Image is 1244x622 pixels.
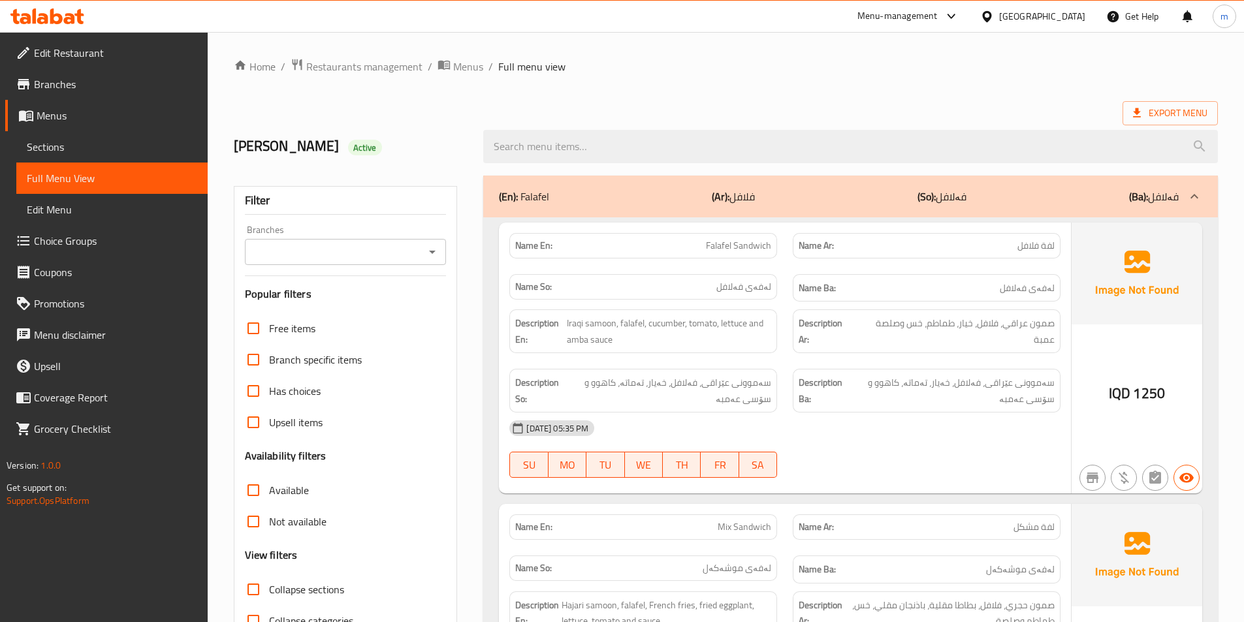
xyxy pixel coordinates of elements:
[1123,101,1218,125] span: Export Menu
[34,296,197,311] span: Promotions
[438,58,483,75] a: Menus
[483,130,1218,163] input: search
[663,452,701,478] button: TH
[291,58,423,75] a: Restaurants management
[269,352,362,367] span: Branch specific items
[281,59,285,74] li: /
[799,375,848,407] strong: Description Ba:
[306,59,423,74] span: Restaurants management
[999,9,1085,23] div: [GEOGRAPHIC_DATA]
[245,187,447,215] div: Filter
[269,514,327,529] span: Not available
[625,452,663,478] button: WE
[499,189,549,204] p: Falafel
[554,456,581,474] span: MO
[5,382,208,413] a: Coverage Report
[34,45,197,61] span: Edit Restaurant
[799,239,834,253] strong: Name Ar:
[498,59,566,74] span: Full menu view
[245,287,447,302] h3: Popular filters
[5,350,208,382] a: Upsell
[269,383,321,399] span: Has choices
[586,452,624,478] button: TU
[499,187,518,206] b: (En):
[799,520,834,534] strong: Name Ar:
[488,59,493,74] li: /
[269,482,309,498] span: Available
[7,479,67,496] span: Get support on:
[1111,465,1137,491] button: Purchased item
[668,456,695,474] span: TH
[515,239,552,253] strong: Name En:
[1000,280,1055,296] span: لەفەی فەلافل
[234,59,276,74] a: Home
[917,187,936,206] b: (So):
[34,358,197,374] span: Upsell
[5,257,208,288] a: Coupons
[917,189,966,204] p: فەلافل
[16,163,208,194] a: Full Menu View
[1129,189,1179,204] p: فەلافل
[857,315,1055,347] span: صمون عراقي، فلافل، خيار، طماطم، خس وصلصة عمبة
[566,375,771,407] span: سەموونی عێراقی، فەلافل، خەیار، تەماتە، کاهوو و سۆسی عەمبە
[712,187,729,206] b: (Ar):
[515,561,552,575] strong: Name So:
[515,375,564,407] strong: Description So:
[1109,381,1130,406] span: IQD
[16,131,208,163] a: Sections
[1072,223,1202,324] img: Ae5nvW7+0k+MAAAAAElFTkSuQmCC
[27,139,197,155] span: Sections
[7,457,39,474] span: Version:
[5,225,208,257] a: Choice Groups
[34,421,197,437] span: Grocery Checklist
[234,136,468,156] h2: [PERSON_NAME]
[348,140,382,155] div: Active
[718,520,771,534] span: Mix Sandwich
[739,452,777,478] button: SA
[5,100,208,131] a: Menus
[515,315,564,347] strong: Description En:
[269,320,315,336] span: Free items
[453,59,483,74] span: Menus
[1072,504,1202,606] img: Ae5nvW7+0k+MAAAAAElFTkSuQmCC
[799,315,853,347] strong: Description Ar:
[269,414,323,430] span: Upsell items
[34,390,197,405] span: Coverage Report
[27,170,197,186] span: Full Menu View
[521,422,594,435] span: [DATE] 05:35 PM
[423,243,441,261] button: Open
[1142,465,1168,491] button: Not has choices
[234,58,1218,75] nav: breadcrumb
[716,280,771,294] span: لەفەی فەلافل
[40,457,61,474] span: 1.0.0
[245,448,327,463] h3: Availability filters
[1220,9,1228,23] span: m
[27,202,197,217] span: Edit Menu
[1133,105,1207,121] span: Export Menu
[1079,465,1106,491] button: Not branch specific item
[986,561,1055,578] span: لەفەی موشەکەل
[515,520,552,534] strong: Name En:
[7,492,89,509] a: Support.OpsPlatform
[34,233,197,249] span: Choice Groups
[567,315,771,347] span: Iraqi samoon, falafel, cucumber, tomato, lettuce and amba sauce
[857,8,938,24] div: Menu-management
[5,69,208,100] a: Branches
[509,452,548,478] button: SU
[245,548,298,563] h3: View filters
[428,59,432,74] li: /
[712,189,755,204] p: فلافل
[37,108,197,123] span: Menus
[701,452,739,478] button: FR
[1133,381,1165,406] span: 1250
[515,456,543,474] span: SU
[1129,187,1148,206] b: (Ba):
[799,561,836,578] strong: Name Ba:
[269,582,344,597] span: Collapse sections
[549,452,586,478] button: MO
[483,176,1218,217] div: (En): Falafel(Ar):فلافل(So):فەلافل(Ba):فەلافل
[348,142,382,154] span: Active
[34,76,197,92] span: Branches
[703,561,771,575] span: لەفەی موشەکەل
[744,456,772,474] span: SA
